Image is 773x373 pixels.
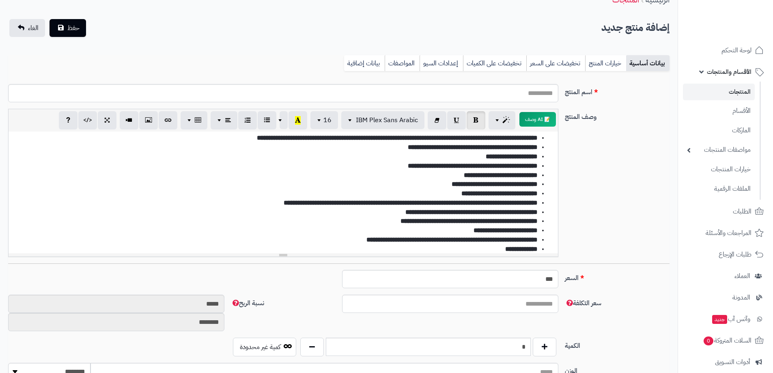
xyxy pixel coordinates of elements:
a: المراجعات والأسئلة [683,223,768,243]
a: لوحة التحكم [683,41,768,60]
span: أدوات التسويق [715,356,750,368]
span: طلبات الإرجاع [719,249,751,260]
img: logo-2.png [718,23,765,40]
label: الكمية [562,338,673,351]
span: السلات المتروكة [703,335,751,346]
span: سعر التكلفة [565,298,601,308]
a: تخفيضات على الكميات [463,55,526,71]
span: IBM Plex Sans Arabic [356,115,418,125]
a: بيانات أساسية [626,55,670,71]
span: المدونة [732,292,750,303]
a: المواصفات [385,55,420,71]
span: جديد [712,315,727,324]
span: الطلبات [733,206,751,217]
a: بيانات إضافية [344,55,385,71]
button: حفظ [50,19,86,37]
span: المراجعات والأسئلة [706,227,751,239]
span: لوحة التحكم [721,45,751,56]
a: السلات المتروكة0 [683,331,768,350]
label: اسم المنتج [562,84,673,97]
span: 16 [323,115,332,125]
a: المدونة [683,288,768,307]
a: الأقسام [683,102,755,120]
a: مواصفات المنتجات [683,141,755,159]
button: 📝 AI وصف [519,112,556,127]
a: خيارات المنتجات [683,161,755,178]
button: IBM Plex Sans Arabic [341,111,424,129]
span: حفظ [67,23,80,33]
label: وصف المنتج [562,109,673,122]
a: أدوات التسويق [683,352,768,372]
label: السعر [562,270,673,283]
button: 16 [310,111,338,129]
a: الملفات الرقمية [683,180,755,198]
a: خيارات المنتج [585,55,626,71]
span: العملاء [734,270,750,282]
span: وآتس آب [711,313,750,325]
a: تخفيضات على السعر [526,55,585,71]
span: الغاء [28,23,39,33]
a: العملاء [683,266,768,286]
span: 0 [704,336,713,345]
a: المنتجات [683,84,755,100]
a: طلبات الإرجاع [683,245,768,264]
a: الغاء [9,19,45,37]
h2: إضافة منتج جديد [601,19,670,36]
a: الماركات [683,122,755,139]
span: نسبة الربح [231,298,264,308]
a: إعدادات السيو [420,55,463,71]
a: الطلبات [683,202,768,221]
span: الأقسام والمنتجات [707,66,751,78]
a: وآتس آبجديد [683,309,768,329]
